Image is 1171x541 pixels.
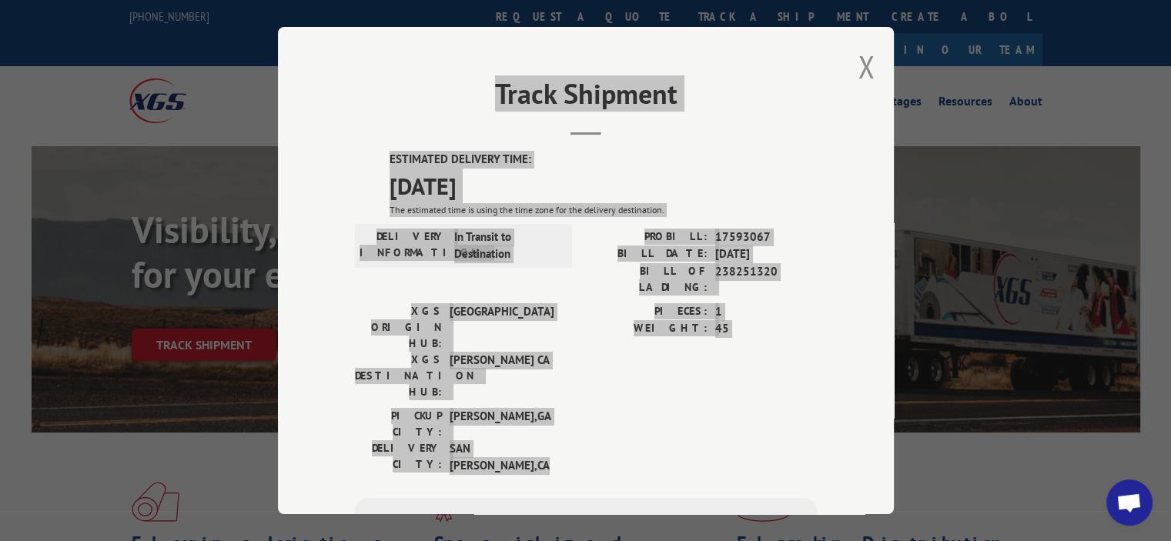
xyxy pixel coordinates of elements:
label: BILL DATE: [586,245,708,263]
span: [DATE] [390,169,817,203]
h2: Track Shipment [355,83,817,112]
label: XGS ORIGIN HUB: [355,303,442,352]
label: DELIVERY INFORMATION: [360,229,447,263]
span: [DATE] [715,245,817,263]
label: PIECES: [586,303,708,321]
span: In Transit to Destination [454,229,558,263]
span: [PERSON_NAME] CA [450,352,554,400]
span: 1 [715,303,817,321]
label: DELIVERY CITY: [355,440,442,475]
label: PICKUP CITY: [355,408,442,440]
a: Open chat [1106,479,1153,526]
label: BILL OF LADING: [586,263,708,296]
label: WEIGHT: [586,320,708,338]
span: SAN [PERSON_NAME] , CA [450,440,554,475]
label: PROBILL: [586,229,708,246]
button: Close modal [858,46,875,87]
div: The estimated time is using the time zone for the delivery destination. [390,203,817,217]
span: [GEOGRAPHIC_DATA] [450,303,554,352]
span: 45 [715,320,817,338]
label: XGS DESTINATION HUB: [355,352,442,400]
label: ESTIMATED DELIVERY TIME: [390,151,817,169]
span: 17593067 [715,229,817,246]
span: [PERSON_NAME] , GA [450,408,554,440]
span: 238251320 [715,263,817,296]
